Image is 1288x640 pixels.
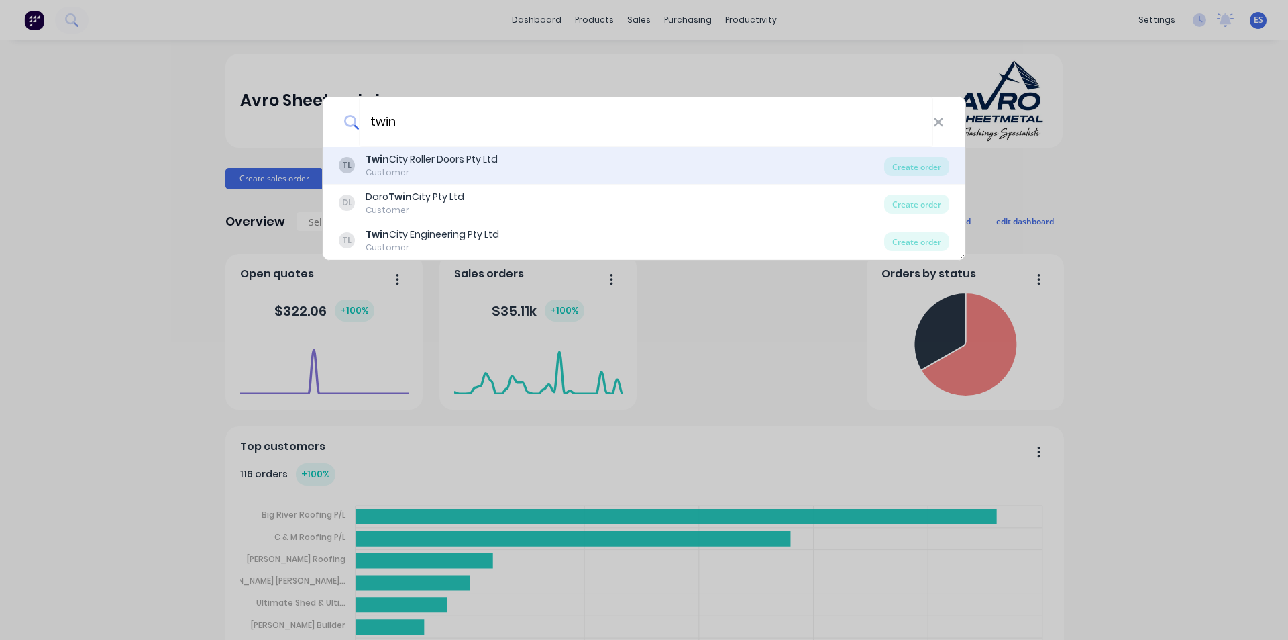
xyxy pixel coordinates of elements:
[359,97,933,147] input: Enter a customer name to create a new order...
[366,190,464,204] div: Daro City Pty Ltd
[339,232,355,248] div: TL
[366,242,499,254] div: Customer
[388,190,412,203] b: Twin
[366,204,464,216] div: Customer
[366,167,498,179] div: Customer
[884,195,949,214] div: Create order
[339,157,355,173] div: TL
[884,232,949,251] div: Create order
[366,228,499,242] div: City Engineering Pty Ltd
[366,152,389,166] b: Twin
[339,195,355,211] div: DL
[366,152,498,167] div: City Roller Doors Pty Ltd
[366,228,389,241] b: Twin
[884,157,949,176] div: Create order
